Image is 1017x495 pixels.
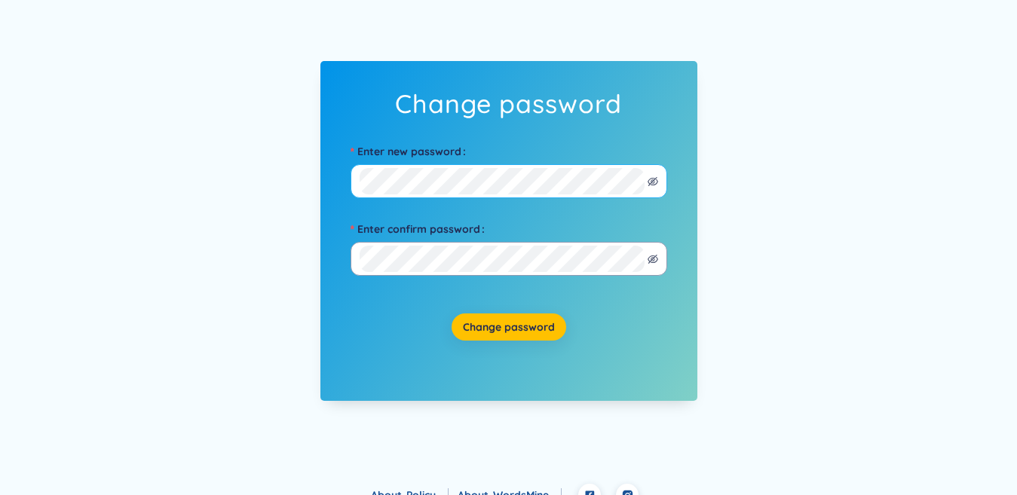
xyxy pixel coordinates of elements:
[328,84,690,124] div: Change password
[351,217,491,241] label: Enter confirm password
[452,313,566,341] button: Change password
[463,319,555,335] span: Change password
[360,246,645,272] input: Enter confirm password
[648,176,658,187] span: eye-invisible
[351,139,472,163] label: Enter new password
[648,254,658,264] span: eye-invisible
[360,168,645,194] input: Enter new password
